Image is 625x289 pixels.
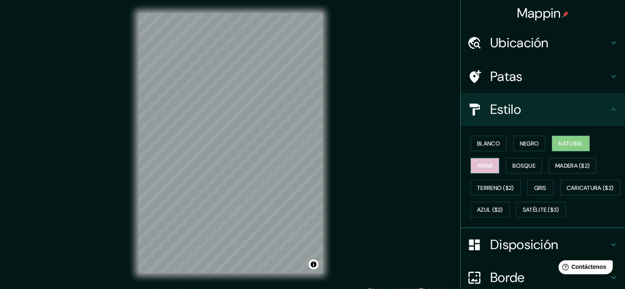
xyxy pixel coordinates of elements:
[517,5,561,22] font: Mappin
[560,180,620,196] button: Caricatura ($2)
[477,140,500,147] font: Blanco
[470,202,510,217] button: Azul ($2)
[470,158,499,173] button: Amar
[555,162,590,169] font: Madera ($2)
[477,206,503,214] font: Azul ($2)
[470,136,507,151] button: Blanco
[490,34,549,51] font: Ubicación
[534,184,547,192] font: Gris
[470,180,521,196] button: Terreno ($2)
[552,257,616,280] iframe: Lanzador de widgets de ayuda
[461,93,625,126] div: Estilo
[506,158,542,173] button: Bosque
[562,11,569,18] img: pin-icon.png
[490,68,523,85] font: Patas
[490,236,558,253] font: Disposición
[523,206,559,214] font: Satélite ($3)
[477,162,493,169] font: Amar
[477,184,514,192] font: Terreno ($2)
[552,136,590,151] button: Natural
[461,228,625,261] div: Disposición
[512,162,535,169] font: Bosque
[558,140,583,147] font: Natural
[516,202,566,217] button: Satélite ($3)
[549,158,596,173] button: Madera ($2)
[309,259,318,269] button: Activar o desactivar atribución
[520,140,539,147] font: Negro
[490,101,521,118] font: Estilo
[461,60,625,93] div: Patas
[461,26,625,59] div: Ubicación
[138,13,323,273] canvas: Mapa
[513,136,546,151] button: Negro
[527,180,554,196] button: Gris
[490,269,525,286] font: Borde
[567,184,614,192] font: Caricatura ($2)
